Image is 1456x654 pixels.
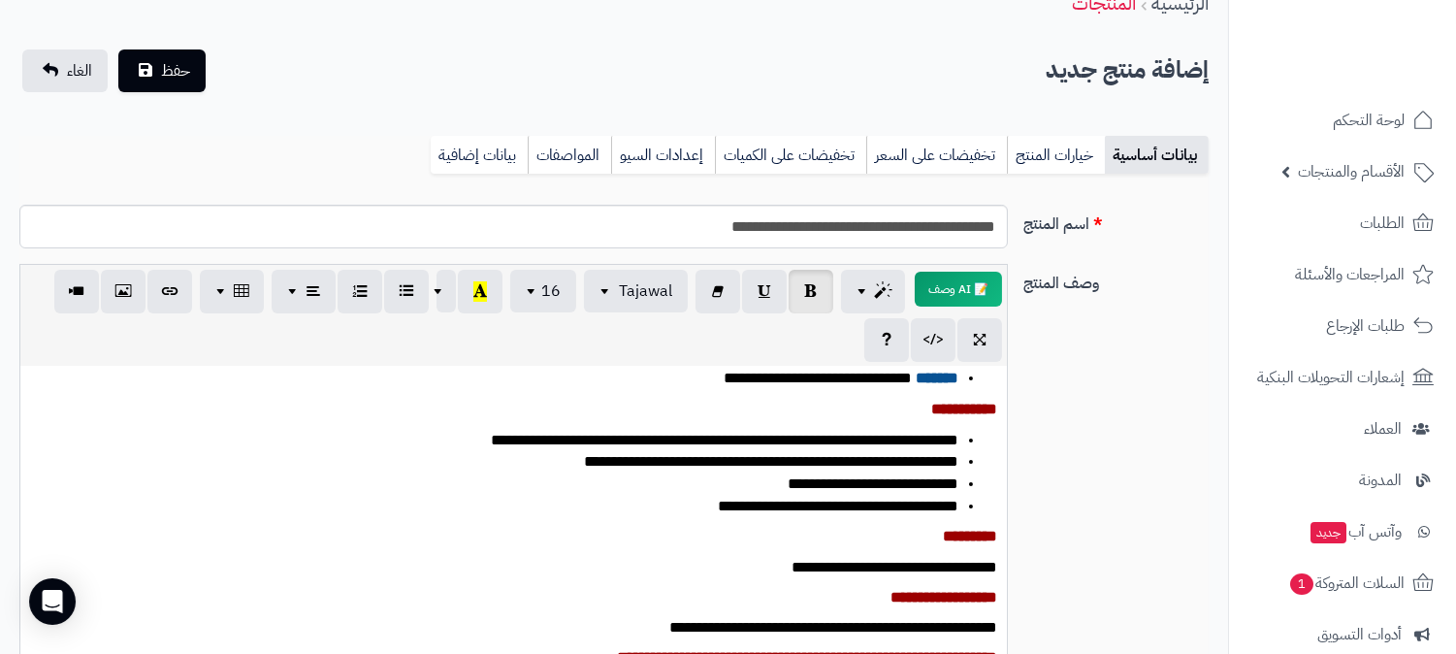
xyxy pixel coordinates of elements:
a: طلبات الإرجاع [1241,303,1444,349]
a: خيارات المنتج [1007,136,1105,175]
span: العملاء [1364,415,1402,442]
a: الطلبات [1241,200,1444,246]
a: إشعارات التحويلات البنكية [1241,354,1444,401]
span: الطلبات [1360,210,1405,237]
a: الغاء [22,49,108,92]
span: 1 [1290,573,1313,595]
span: وآتس آب [1309,518,1402,545]
span: Tajawal [619,279,672,303]
button: حفظ [118,49,206,92]
span: 16 [541,279,561,303]
span: المدونة [1359,467,1402,494]
span: أدوات التسويق [1317,621,1402,648]
button: 16 [510,270,576,312]
a: السلات المتروكة1 [1241,560,1444,606]
span: طلبات الإرجاع [1326,312,1405,340]
label: اسم المنتج [1016,205,1216,236]
a: العملاء [1241,406,1444,452]
h2: إضافة منتج جديد [1046,50,1209,90]
button: Tajawal [584,270,688,312]
span: جديد [1310,522,1346,543]
img: logo-2.png [1324,51,1438,92]
div: Open Intercom Messenger [29,578,76,625]
a: المواصفات [528,136,611,175]
a: تخفيضات على الكميات [715,136,866,175]
span: المراجعات والأسئلة [1295,261,1405,288]
span: لوحة التحكم [1333,107,1405,134]
span: السلات المتروكة [1288,570,1405,597]
a: المدونة [1241,457,1444,504]
a: وآتس آبجديد [1241,508,1444,555]
span: إشعارات التحويلات البنكية [1257,364,1405,391]
a: بيانات أساسية [1105,136,1209,175]
span: الأقسام والمنتجات [1298,158,1405,185]
span: حفظ [161,59,190,82]
a: إعدادات السيو [611,136,715,175]
a: المراجعات والأسئلة [1241,251,1444,298]
a: بيانات إضافية [431,136,528,175]
label: وصف المنتج [1016,264,1216,295]
button: 📝 AI وصف [915,272,1002,307]
a: تخفيضات على السعر [866,136,1007,175]
span: الغاء [67,59,92,82]
a: لوحة التحكم [1241,97,1444,144]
